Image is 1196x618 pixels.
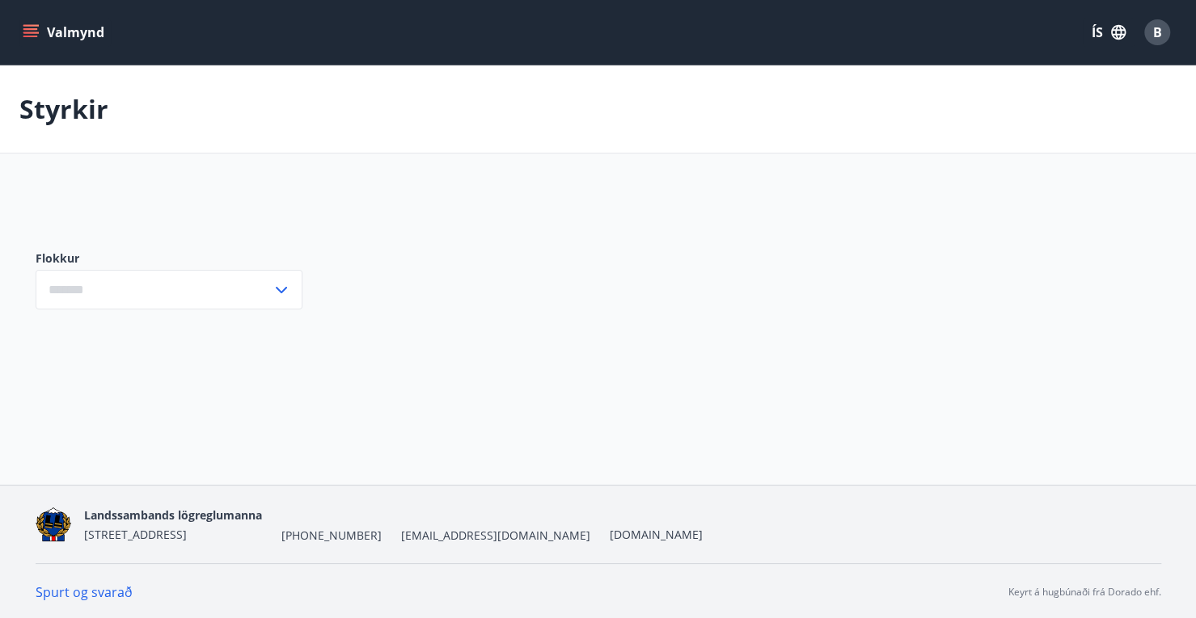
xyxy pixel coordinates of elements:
button: B [1138,13,1177,52]
p: Keyrt á hugbúnaði frá Dorado ehf. [1008,585,1161,599]
button: menu [19,18,111,47]
span: [PHONE_NUMBER] [281,528,382,544]
a: Spurt og svarað [36,583,133,601]
label: Flokkur [36,250,302,267]
button: ÍS [1083,18,1135,47]
span: [EMAIL_ADDRESS][DOMAIN_NAME] [401,528,590,544]
span: [STREET_ADDRESS] [84,527,187,542]
img: 1cqKbADZNYZ4wXUG0EC2JmCwhQh0Y6EN22Kw4FTY.png [36,507,72,542]
span: Landssambands lögreglumanna [84,507,262,523]
a: [DOMAIN_NAME] [610,527,703,542]
span: B [1153,23,1162,41]
p: Styrkir [19,91,108,127]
